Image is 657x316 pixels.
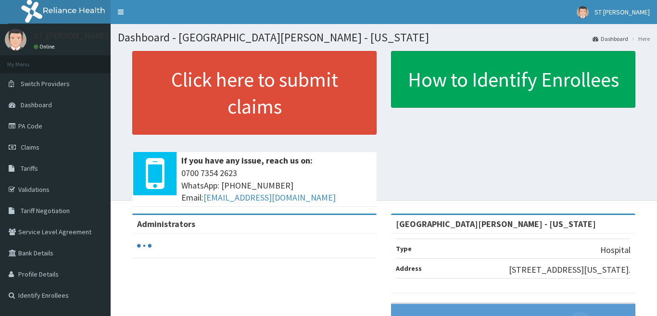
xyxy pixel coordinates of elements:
p: [STREET_ADDRESS][US_STATE]. [509,264,631,276]
span: Tariff Negotiation [21,206,70,215]
span: Tariffs [21,164,38,173]
b: Type [396,244,412,253]
svg: audio-loading [137,239,152,253]
span: ST [PERSON_NAME] [594,8,650,16]
a: How to Identify Enrollees [391,51,635,108]
span: Dashboard [21,101,52,109]
span: 0700 7354 2623 WhatsApp: [PHONE_NUMBER] Email: [181,167,372,204]
b: Administrators [137,218,195,229]
b: If you have any issue, reach us on: [181,155,313,166]
img: User Image [577,6,589,18]
b: Address [396,264,422,273]
p: Hospital [600,244,631,256]
img: User Image [5,29,26,51]
strong: [GEOGRAPHIC_DATA][PERSON_NAME] - [US_STATE] [396,218,596,229]
span: Claims [21,143,39,152]
a: Online [34,43,57,50]
a: [EMAIL_ADDRESS][DOMAIN_NAME] [203,192,336,203]
a: Dashboard [593,35,628,43]
a: Click here to submit claims [132,51,377,135]
h1: Dashboard - [GEOGRAPHIC_DATA][PERSON_NAME] - [US_STATE] [118,31,650,44]
span: Switch Providers [21,79,70,88]
p: ST [PERSON_NAME] [34,31,109,40]
li: Here [629,35,650,43]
